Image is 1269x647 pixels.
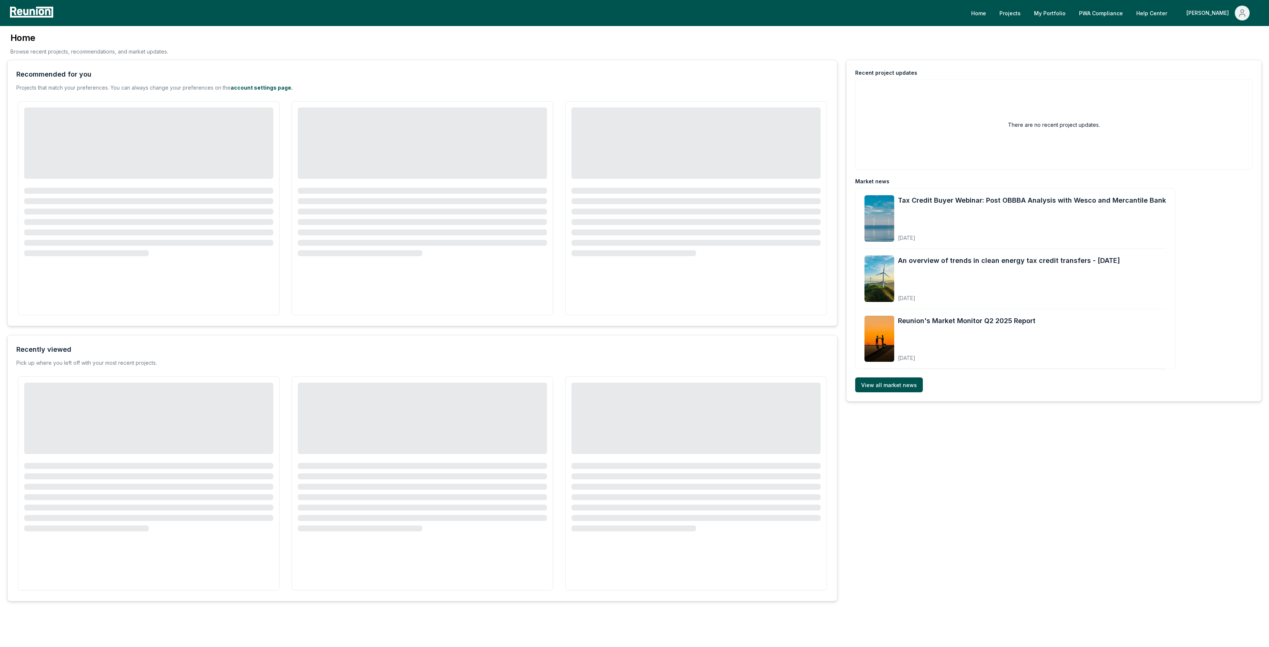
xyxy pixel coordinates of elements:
[898,289,1120,302] div: [DATE]
[855,377,923,392] a: View all market news
[16,359,157,367] div: Pick up where you left off with your most recent projects.
[1008,121,1100,129] h2: There are no recent project updates.
[864,316,894,362] img: Reunion's Market Monitor Q2 2025 Report
[993,6,1027,20] a: Projects
[898,316,1036,326] a: Reunion's Market Monitor Q2 2025 Report
[898,195,1166,206] a: Tax Credit Buyer Webinar: Post OBBBA Analysis with Wesco and Mercantile Bank
[231,84,293,91] a: account settings page.
[855,69,917,77] div: Recent project updates
[1130,6,1173,20] a: Help Center
[16,344,71,355] div: Recently viewed
[1186,6,1232,20] div: [PERSON_NAME]
[965,6,992,20] a: Home
[864,255,894,302] img: An overview of trends in clean energy tax credit transfers - August 2025
[16,84,231,91] span: Projects that match your preferences. You can always change your preferences on the
[1028,6,1072,20] a: My Portfolio
[16,69,91,80] div: Recommended for you
[965,6,1262,20] nav: Main
[855,178,889,185] div: Market news
[898,229,1166,242] div: [DATE]
[10,32,168,44] h3: Home
[10,48,168,55] p: Browse recent projects, recommendations, and market updates.
[898,349,1036,362] div: [DATE]
[1073,6,1129,20] a: PWA Compliance
[1181,6,1256,20] button: [PERSON_NAME]
[864,195,894,242] img: Tax Credit Buyer Webinar: Post OBBBA Analysis with Wesco and Mercantile Bank
[898,255,1120,266] a: An overview of trends in clean energy tax credit transfers - [DATE]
